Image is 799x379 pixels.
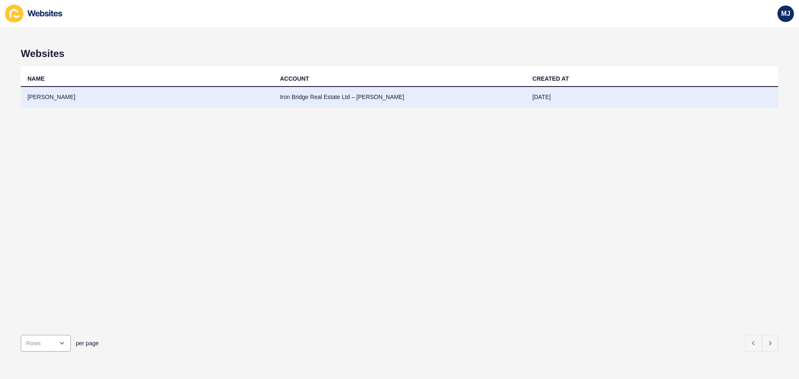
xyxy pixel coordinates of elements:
td: [DATE] [526,87,778,107]
h1: Websites [21,48,778,59]
span: per page [76,339,99,347]
div: NAME [27,74,45,83]
td: [PERSON_NAME] [21,87,273,107]
td: Iron Bridge Real Estate Ltd – [PERSON_NAME] [273,87,526,107]
div: open menu [21,335,71,352]
div: ACCOUNT [280,74,309,83]
span: MJ [781,10,790,18]
div: CREATED AT [532,74,569,83]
